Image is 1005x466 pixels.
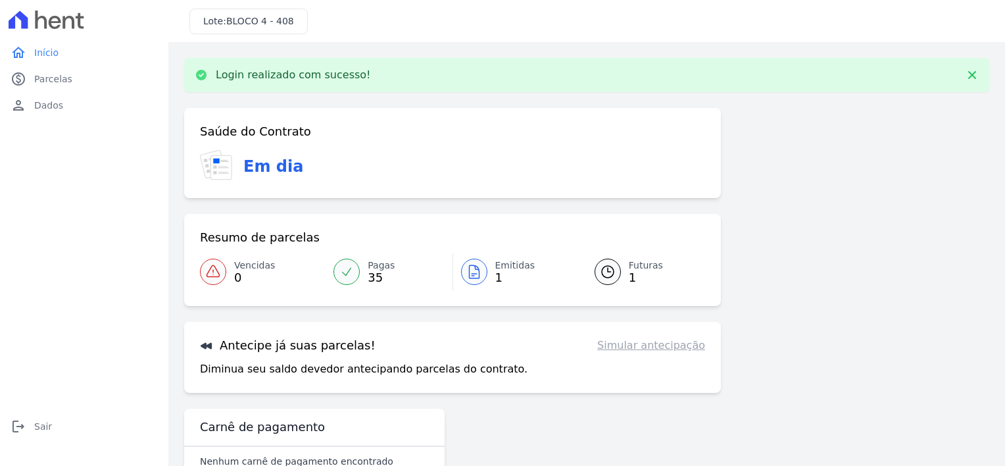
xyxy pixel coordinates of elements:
[226,16,294,26] span: BLOCO 4 - 408
[629,259,663,272] span: Futuras
[234,272,275,283] span: 0
[34,72,72,86] span: Parcelas
[34,46,59,59] span: Início
[200,230,320,246] h3: Resumo de parcelas
[495,272,535,283] span: 1
[453,253,579,290] a: Emitidas 1
[5,413,163,440] a: logoutSair
[629,272,663,283] span: 1
[34,99,63,112] span: Dados
[495,259,535,272] span: Emitidas
[579,253,705,290] a: Futuras 1
[368,259,395,272] span: Pagas
[5,39,163,66] a: homeInício
[11,45,26,61] i: home
[200,419,325,435] h3: Carnê de pagamento
[326,253,452,290] a: Pagas 35
[11,419,26,434] i: logout
[5,92,163,118] a: personDados
[5,66,163,92] a: paidParcelas
[34,420,52,433] span: Sair
[597,338,705,353] a: Simular antecipação
[216,68,371,82] p: Login realizado com sucesso!
[203,14,294,28] h3: Lote:
[200,124,311,140] h3: Saúde do Contrato
[200,253,326,290] a: Vencidas 0
[200,338,376,353] h3: Antecipe já suas parcelas!
[243,155,303,178] h3: Em dia
[11,71,26,87] i: paid
[200,361,527,377] p: Diminua seu saldo devedor antecipando parcelas do contrato.
[234,259,275,272] span: Vencidas
[11,97,26,113] i: person
[368,272,395,283] span: 35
